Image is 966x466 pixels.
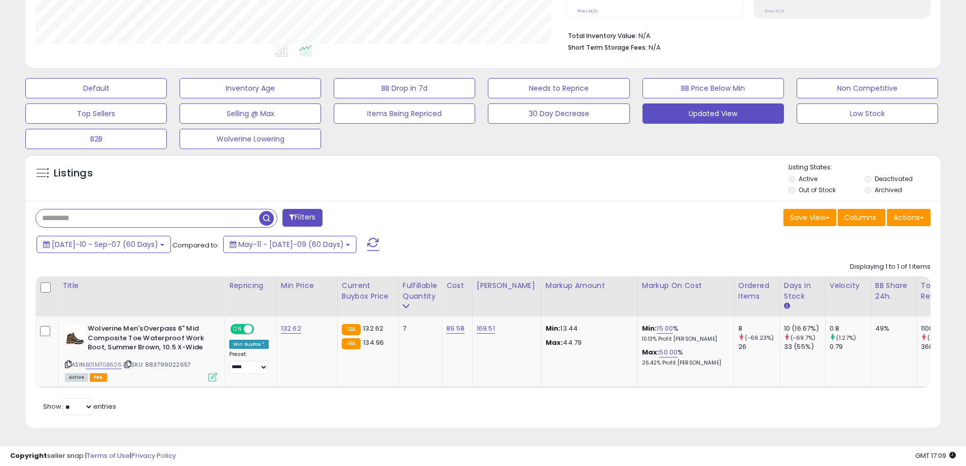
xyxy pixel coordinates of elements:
div: 10 (16.67%) [784,324,825,333]
span: May-11 - [DATE]-09 (60 Days) [238,239,344,249]
span: FBA [90,373,107,382]
b: Short Term Storage Fees: [568,43,647,52]
span: Compared to: [172,240,219,250]
th: The percentage added to the cost of goods (COGS) that forms the calculator for Min & Max prices. [637,276,734,316]
button: Needs to Reprice [488,78,629,98]
div: % [642,324,726,343]
small: Prev: N/A [765,8,784,14]
button: Low Stock [797,103,938,124]
small: (1.27%) [836,334,856,342]
div: 33 (55%) [784,342,825,351]
div: Repricing [229,280,272,291]
div: Min Price [281,280,333,291]
a: 50.00 [659,347,677,357]
small: FBA [342,338,361,349]
button: B2B [25,129,167,149]
label: Deactivated [875,174,913,183]
a: 169.51 [477,324,495,334]
span: 132.62 [363,324,383,333]
small: (-69.7%) [791,334,815,342]
div: 0.8 [830,324,871,333]
a: 132.62 [281,324,301,334]
strong: Copyright [10,451,47,460]
div: Win BuyBox * [229,340,269,349]
small: (-69.23%) [745,334,774,342]
div: Markup Amount [546,280,633,291]
div: Current Buybox Price [342,280,394,302]
p: 13.44 [546,324,630,333]
button: Top Sellers [25,103,167,124]
small: Prev: N/A [578,8,597,14]
b: Min: [642,324,657,333]
button: May-11 - [DATE]-09 (60 Days) [223,236,356,253]
a: 15.00 [657,324,673,334]
div: 49% [875,324,909,333]
div: Displaying 1 to 1 of 1 items [850,262,931,272]
label: Active [799,174,817,183]
span: 2025-09-8 17:09 GMT [915,451,956,460]
small: FBA [342,324,361,335]
button: Items Being Repriced [334,103,475,124]
div: 8 [738,324,779,333]
a: 89.58 [446,324,464,334]
span: All listings currently available for purchase on Amazon [65,373,88,382]
b: Wolverine Men'sOverpass 6" Mid Composite Toe Waterproof Work Boot, Summer Brown, 10.5 X-Wide [88,324,211,355]
button: Save View [783,209,836,226]
h5: Listings [54,166,93,181]
p: 26.42% Profit [PERSON_NAME] [642,360,726,367]
div: Preset: [229,351,269,374]
label: Archived [875,186,902,194]
strong: Max: [546,338,563,347]
b: Max: [642,347,660,357]
div: Ordered Items [738,280,775,302]
div: Cost [446,280,468,291]
button: Columns [838,209,885,226]
div: seller snap | | [10,451,176,461]
button: Wolverine Lowering [180,129,321,149]
button: [DATE]-10 - Sep-07 (60 Days) [37,236,171,253]
div: 0.79 [830,342,871,351]
button: Filters [282,209,322,227]
strong: Min: [546,324,561,333]
div: Fulfillable Quantity [403,280,438,302]
div: ASIN: [65,324,217,380]
span: ON [231,325,244,334]
div: 26 [738,342,779,351]
span: 134.96 [363,338,384,347]
div: Total Rev. [921,280,958,302]
label: Out of Stock [799,186,836,194]
span: | SKU: 883799022657 [123,361,191,369]
button: BB Drop in 7d [334,78,475,98]
small: Days In Stock. [784,302,790,311]
button: Non Competitive [797,78,938,98]
button: 30 Day Decrease [488,103,629,124]
p: Listing States: [789,163,941,172]
button: Default [25,78,167,98]
button: Updated View [642,103,784,124]
div: Markup on Cost [642,280,730,291]
div: [PERSON_NAME] [477,280,537,291]
p: 10.13% Profit [PERSON_NAME] [642,336,726,343]
button: Selling @ Max [180,103,321,124]
span: [DATE]-10 - Sep-07 (60 Days) [52,239,158,249]
div: Velocity [830,280,867,291]
p: 44.79 [546,338,630,347]
button: Actions [887,209,931,226]
div: % [642,348,726,367]
img: 416OK7Dea1L._SL40_.jpg [65,324,85,344]
div: Title [62,280,221,291]
a: Privacy Policy [131,451,176,460]
div: BB Share 24h. [875,280,912,302]
button: Inventory Age [180,78,321,98]
b: Total Inventory Value: [568,31,637,40]
li: N/A [568,29,923,41]
span: OFF [253,325,269,334]
div: 3603.8 [921,342,962,351]
button: BB Price Below Min [642,78,784,98]
a: Terms of Use [87,451,130,460]
div: Days In Stock [784,280,821,302]
div: 1100.41 [921,324,962,333]
a: B01MT0B626 [86,361,122,369]
small: (-69.47%) [927,334,956,342]
span: Show: entries [43,402,116,411]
